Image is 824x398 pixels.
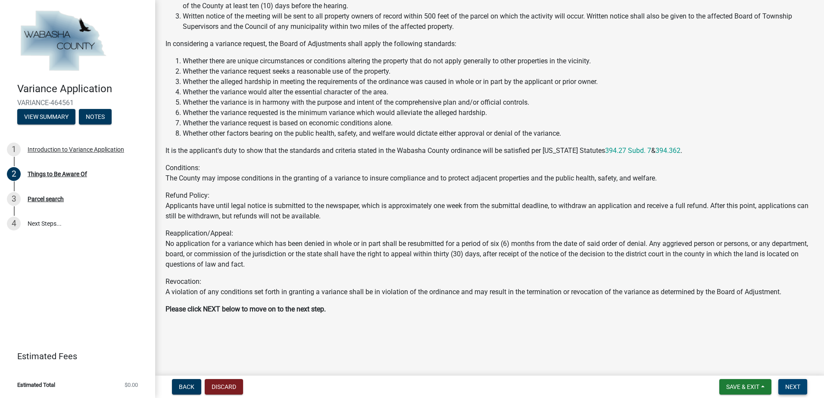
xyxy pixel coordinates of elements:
[165,163,814,183] p: Conditions: The County may impose conditions in the granting of a variance to insure compliance a...
[183,128,814,139] li: Whether other factors bearing on the public health, safety, and welfare would dictate either appr...
[7,143,21,156] div: 1
[726,383,759,390] span: Save & Exit
[28,146,124,152] div: Introduction to Variance Application
[179,383,194,390] span: Back
[183,108,814,118] li: Whether the variance requested is the minimum variance which would alleviate the alleged hardship.
[17,9,109,74] img: Wabasha County, Minnesota
[165,277,814,297] p: Revocation: A violation of any conditions set forth in granting a variance shall be in violation ...
[17,382,55,388] span: Estimated Total
[183,118,814,128] li: Whether the variance request is based on economic conditions alone.
[719,379,771,395] button: Save & Exit
[605,146,651,155] a: 394.27 Subd. 7
[7,167,21,181] div: 2
[205,379,243,395] button: Discard
[165,228,814,270] p: Reapplication/Appeal: No application for a variance which has been denied in whole or in part sha...
[7,217,21,230] div: 4
[655,146,680,155] a: 394.362
[28,171,87,177] div: Things to Be Aware Of
[79,109,112,124] button: Notes
[183,66,814,77] li: Whether the variance request seeks a reasonable use of the property.
[17,99,138,107] span: VARIANCE-464561
[17,83,148,95] h4: Variance Application
[17,114,75,121] wm-modal-confirm: Summary
[125,382,138,388] span: $0.00
[165,39,814,49] p: In considering a variance request, the Board of Adjustments shall apply the following standards:
[7,192,21,206] div: 3
[165,190,814,221] p: Refund Policy: Applicants have until legal notice is submitted to the newspaper, which is approxi...
[183,11,814,32] li: Written notice of the meeting will be sent to all property owners of record within 500 feet of th...
[165,305,326,313] strong: Please click NEXT below to move on to the next step.
[79,114,112,121] wm-modal-confirm: Notes
[28,196,64,202] div: Parcel search
[183,77,814,87] li: Whether the alleged hardship in meeting the requirements of the ordinance was caused in whole or ...
[172,379,201,395] button: Back
[183,97,814,108] li: Whether the variance is in harmony with the purpose and intent of the comprehensive plan and/or o...
[778,379,807,395] button: Next
[183,56,814,66] li: Whether there are unique circumstances or conditions altering the property that do not apply gene...
[183,87,814,97] li: Whether the variance would alter the essential character of the area.
[165,146,814,156] p: It is the applicant's duty to show that the standards and criteria stated in the Wabasha County o...
[17,109,75,124] button: View Summary
[7,348,141,365] a: Estimated Fees
[785,383,800,390] span: Next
